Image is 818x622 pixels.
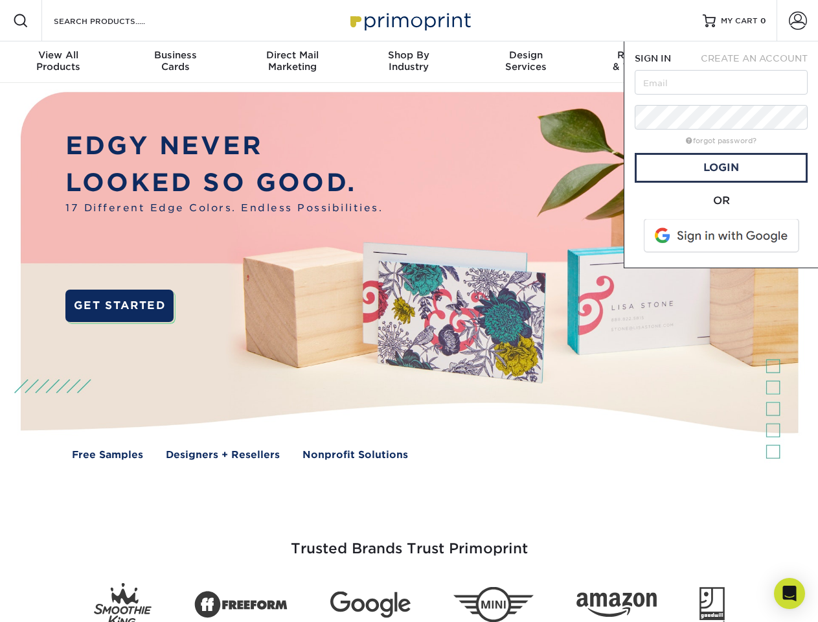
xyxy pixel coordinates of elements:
a: Nonprofit Solutions [302,448,408,463]
input: Email [635,70,808,95]
h3: Trusted Brands Trust Primoprint [30,509,788,573]
span: CREATE AN ACCOUNT [701,53,808,63]
iframe: Google Customer Reviews [3,582,110,617]
img: Goodwill [699,587,725,622]
img: Google [330,592,411,618]
a: DesignServices [468,41,584,83]
span: Shop By [350,49,467,61]
span: Direct Mail [234,49,350,61]
a: Resources& Templates [584,41,701,83]
input: SEARCH PRODUCTS..... [52,13,179,29]
a: Designers + Resellers [166,448,280,463]
a: Free Samples [72,448,143,463]
img: Amazon [576,593,657,617]
a: Login [635,153,808,183]
span: SIGN IN [635,53,671,63]
a: Shop ByIndustry [350,41,467,83]
a: Direct MailMarketing [234,41,350,83]
span: MY CART [721,16,758,27]
span: Business [117,49,233,61]
a: BusinessCards [117,41,233,83]
span: 17 Different Edge Colors. Endless Possibilities. [65,201,383,216]
div: Open Intercom Messenger [774,578,805,609]
div: & Templates [584,49,701,73]
p: LOOKED SO GOOD. [65,165,383,202]
span: Resources [584,49,701,61]
p: EDGY NEVER [65,128,383,165]
a: forgot password? [686,137,756,145]
a: GET STARTED [65,290,174,322]
div: Cards [117,49,233,73]
div: Services [468,49,584,73]
span: Design [468,49,584,61]
div: Industry [350,49,467,73]
span: 0 [760,16,766,25]
div: Marketing [234,49,350,73]
img: Primoprint [345,6,474,34]
div: OR [635,193,808,209]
